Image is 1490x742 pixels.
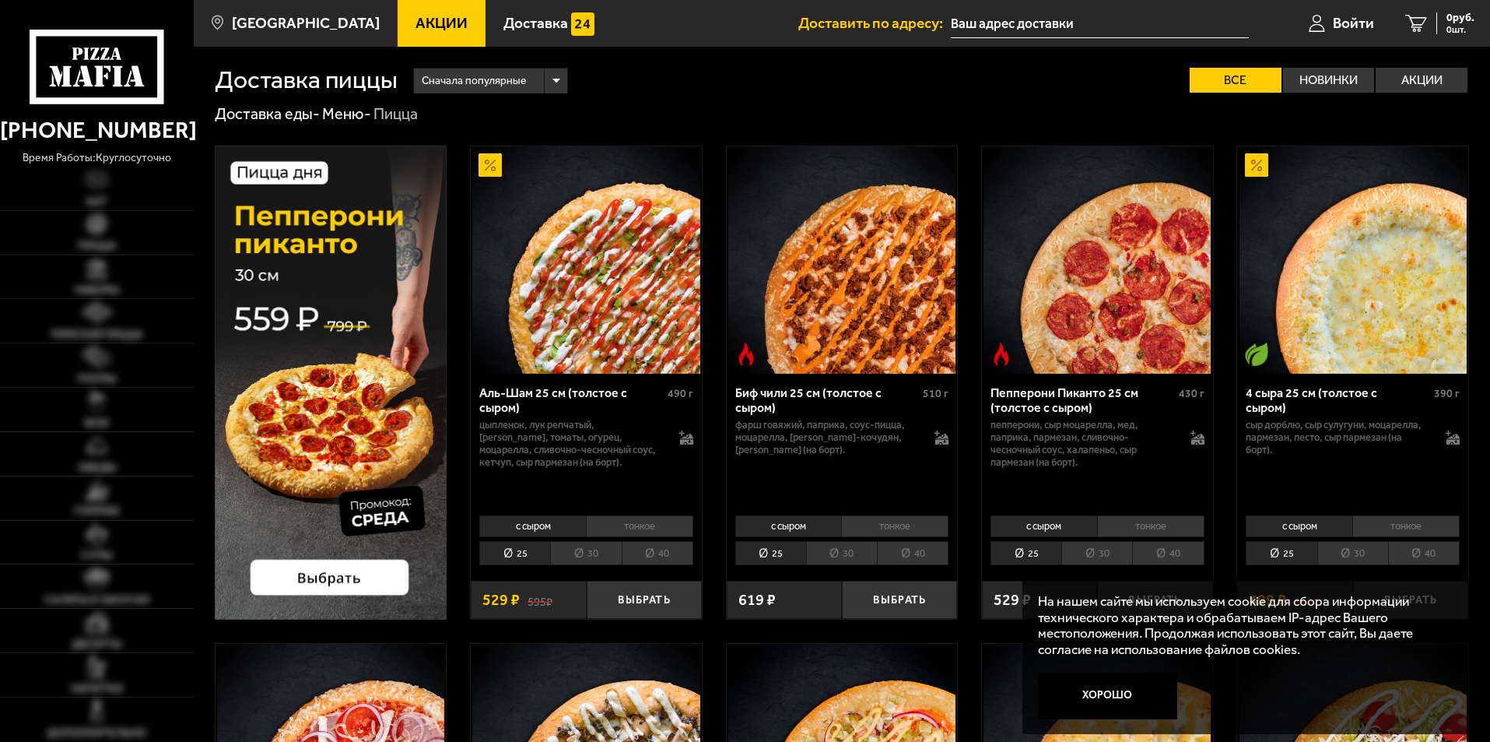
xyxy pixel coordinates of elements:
[841,515,948,537] li: тонкое
[1352,515,1460,537] li: тонкое
[587,581,702,619] button: Выбрать
[84,418,110,429] span: WOK
[923,387,948,400] span: 510 г
[990,419,1175,469] p: пепперони, сыр Моцарелла, мед, паприка, пармезан, сливочно-чесночный соус, халапеньо, сыр пармеза...
[1388,541,1460,565] li: 40
[479,515,586,537] li: с сыром
[1038,673,1178,719] button: Хорошо
[842,581,957,619] button: Выбрать
[982,146,1213,374] a: Острое блюдоПепперони Пиканто 25 см (толстое с сыром)
[1246,419,1430,456] p: сыр дорблю, сыр сулугуни, моцарелла, пармезан, песто, сыр пармезан (на борт).
[78,241,116,251] span: Пицца
[1038,593,1445,658] p: На нашем сайте мы используем cookie для сбора информации технического характера и обрабатываем IP...
[232,16,380,30] span: [GEOGRAPHIC_DATA]
[78,462,116,473] span: Обеды
[479,153,502,177] img: Акционный
[72,639,121,650] span: Десерты
[1446,25,1474,34] span: 0 шт.
[1434,387,1460,400] span: 390 г
[479,541,550,565] li: 25
[994,593,1031,608] span: 529 ₽
[1317,541,1388,565] li: 30
[877,541,948,565] li: 40
[422,66,526,96] span: Сначала популярные
[71,684,123,695] span: Напитки
[735,541,806,565] li: 25
[1376,68,1467,93] label: Акции
[322,104,371,123] a: Меню-
[738,593,776,608] span: 619 ₽
[1179,387,1204,400] span: 430 г
[503,16,568,30] span: Доставка
[482,593,520,608] span: 529 ₽
[1246,515,1352,537] li: с сыром
[571,12,594,36] img: 15daf4d41897b9f0e9f617042186c801.svg
[728,146,955,374] img: Биф чили 25 см (толстое с сыром)
[1245,153,1268,177] img: Акционный
[806,541,877,565] li: 30
[990,541,1061,565] li: 25
[78,374,116,385] span: Роллы
[1446,12,1474,23] span: 0 руб.
[798,16,951,30] span: Доставить по адресу:
[44,595,149,606] span: Салаты и закуски
[81,550,112,561] span: Супы
[74,506,120,517] span: Горячее
[1237,146,1468,374] a: АкционныйВегетарианское блюдо4 сыра 25 см (толстое с сыром)
[734,343,758,366] img: Острое блюдо
[1246,385,1430,415] div: 4 сыра 25 см (толстое с сыром)
[1246,541,1316,565] li: 25
[1283,68,1375,93] label: Новинки
[586,515,693,537] li: тонкое
[528,593,552,608] s: 595 ₽
[471,146,702,374] a: АкционныйАль-Шам 25 см (толстое с сыром)
[1239,146,1467,374] img: 4 сыра 25 см (толстое с сыром)
[75,285,119,296] span: Наборы
[1333,16,1374,30] span: Войти
[215,104,320,123] a: Доставка еды-
[550,541,621,565] li: 30
[990,385,1175,415] div: Пепперони Пиканто 25 см (толстое с сыром)
[479,385,664,415] div: Аль-Шам 25 см (толстое с сыром)
[1132,541,1204,565] li: 40
[990,343,1013,366] img: Острое блюдо
[215,68,398,93] h1: Доставка пиццы
[1097,515,1204,537] li: тонкое
[622,541,693,565] li: 40
[735,515,842,537] li: с сыром
[735,419,920,456] p: фарш говяжий, паприка, соус-пицца, моцарелла, [PERSON_NAME]-кочудян, [PERSON_NAME] (на борт).
[1061,541,1132,565] li: 30
[373,104,418,125] div: Пицца
[86,197,107,208] span: Хит
[479,419,664,469] p: цыпленок, лук репчатый, [PERSON_NAME], томаты, огурец, моцарелла, сливочно-чесночный соус, кетчуп...
[983,146,1211,374] img: Пепперони Пиканто 25 см (толстое с сыром)
[1190,68,1281,93] label: Все
[990,515,1097,537] li: с сыром
[51,329,142,340] span: Римская пицца
[1245,343,1268,366] img: Вегетарианское блюдо
[415,16,468,30] span: Акции
[951,9,1249,38] input: Ваш адрес доставки
[47,728,146,739] span: Дополнительно
[472,146,699,374] img: Аль-Шам 25 см (толстое с сыром)
[735,385,920,415] div: Биф чили 25 см (толстое с сыром)
[668,387,693,400] span: 490 г
[727,146,958,374] a: Острое блюдоБиф чили 25 см (толстое с сыром)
